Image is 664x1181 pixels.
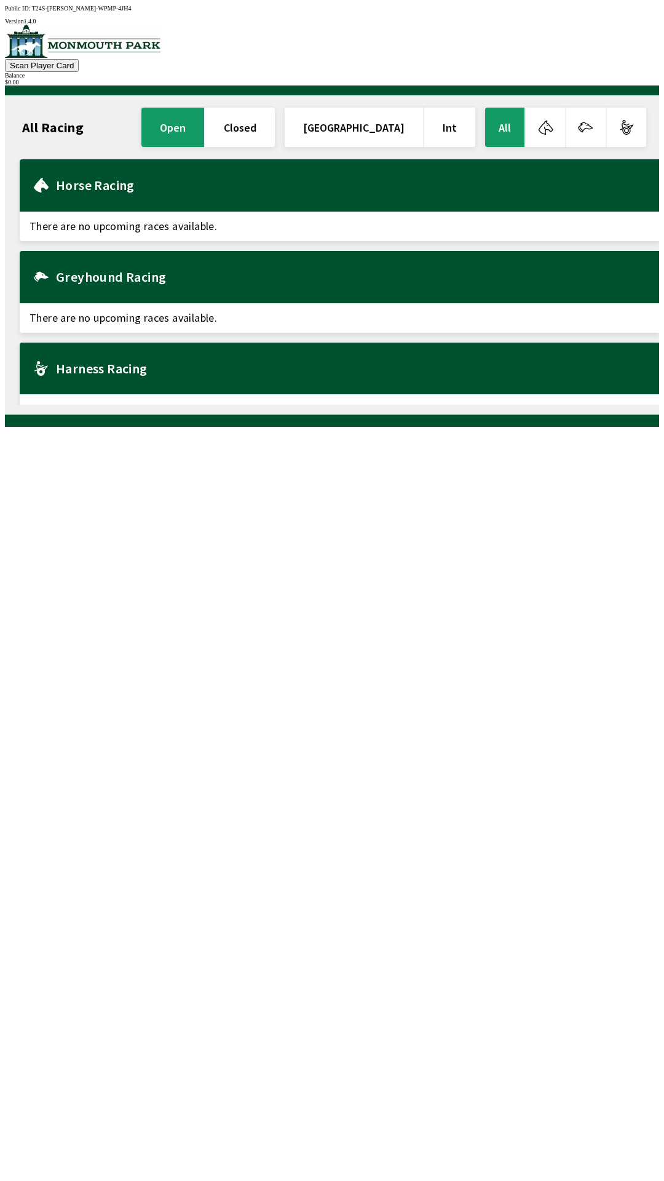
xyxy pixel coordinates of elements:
div: $ 0.00 [5,79,659,85]
button: open [141,108,204,147]
div: Version 1.4.0 [5,18,659,25]
h2: Greyhound Racing [56,272,649,282]
span: There are no upcoming races available. [20,394,659,424]
h2: Horse Racing [56,180,649,190]
span: There are no upcoming races available. [20,303,659,333]
span: There are no upcoming races available. [20,212,659,241]
div: Balance [5,72,659,79]
h2: Harness Racing [56,364,649,373]
button: [GEOGRAPHIC_DATA] [285,108,423,147]
div: Public ID: [5,5,659,12]
button: Int [424,108,475,147]
img: venue logo [5,25,160,58]
span: T24S-[PERSON_NAME]-WPMP-4JH4 [32,5,132,12]
h1: All Racing [22,122,84,132]
button: closed [205,108,275,147]
button: All [485,108,524,147]
button: Scan Player Card [5,59,79,72]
